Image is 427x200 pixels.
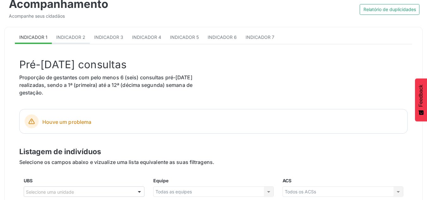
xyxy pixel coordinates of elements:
[26,189,74,195] span: Selecione uma unidade
[170,34,199,40] span: Indicador 5
[415,78,427,121] button: Feedback - Mostrar pesquisa
[132,34,161,40] span: Indicador 4
[153,177,168,184] label: Equipe
[94,34,123,40] span: Indicador 3
[208,34,237,40] span: Indicador 6
[418,85,424,107] span: Feedback
[19,159,214,165] span: Selecione os campos abaixo e vizualize uma lista equivalente as suas filtragens.
[56,34,85,40] span: Indicador 2
[9,13,209,19] div: Acompanhe seus cidadãos
[19,58,126,71] span: Pré-[DATE] consultas
[283,177,291,184] label: ACS
[42,118,402,126] span: Houve um problema
[246,34,274,40] span: Indicador 7
[24,177,33,184] label: UBS
[363,6,416,13] span: Relatório de duplicidades
[19,74,192,96] span: Proporção de gestantes com pelo menos 6 (seis) consultas pré-[DATE] realizadas, sendo a 1ª (prime...
[19,147,101,156] span: Listagem de indivíduos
